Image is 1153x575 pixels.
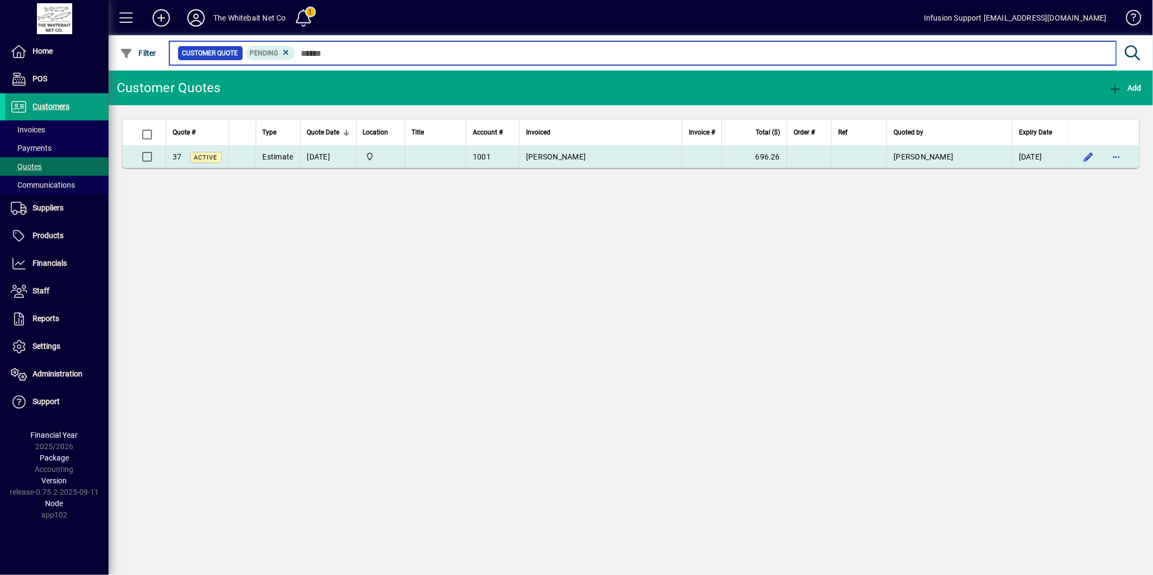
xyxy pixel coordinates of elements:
span: Rangiora [363,151,398,163]
span: [PERSON_NAME] [526,152,586,161]
div: Invoiced [526,126,675,138]
a: Staff [5,278,109,305]
div: Infusion Support [EMAIL_ADDRESS][DOMAIN_NAME] [924,9,1107,27]
a: Administration [5,361,109,388]
span: Administration [33,369,83,378]
button: Add [1106,78,1144,98]
span: Customer Quote [182,48,238,59]
div: Customer Quotes [117,79,221,97]
a: Support [5,388,109,416]
div: Expiry Date [1019,126,1062,138]
a: Settings [5,333,109,360]
span: Financials [33,259,67,267]
span: Settings [33,342,60,350]
a: POS [5,66,109,93]
span: 37 [173,152,182,161]
td: [DATE] [300,146,356,168]
span: Communications [11,181,75,189]
div: Quote # [173,126,222,138]
span: Order # [794,126,815,138]
span: Location [363,126,389,138]
span: Quotes [11,162,42,171]
div: Quoted by [894,126,1005,138]
span: [PERSON_NAME] [894,152,953,161]
span: Type [263,126,277,138]
span: Title [412,126,425,138]
div: Location [363,126,398,138]
span: Products [33,231,64,240]
span: Total ($) [756,126,780,138]
span: POS [33,74,47,83]
span: Reports [33,314,59,323]
span: Payments [11,144,52,152]
td: 696.26 [721,146,787,168]
a: Reports [5,305,109,333]
span: Expiry Date [1019,126,1052,138]
span: Quoted by [894,126,923,138]
span: Invoice # [689,126,715,138]
button: Filter [117,43,159,63]
button: Add [144,8,179,28]
span: Home [33,47,53,55]
span: Estimate [263,152,294,161]
span: 1001 [473,152,491,161]
span: Filter [120,49,156,58]
span: Package [40,453,69,462]
span: Staff [33,286,49,295]
a: Financials [5,250,109,277]
a: Quotes [5,157,109,176]
span: Quote # [173,126,195,138]
span: Invoices [11,125,45,134]
span: Suppliers [33,203,64,212]
span: Customers [33,102,69,111]
div: Order # [794,126,825,138]
button: Profile [179,8,213,28]
mat-chip: Pending Status: Pending [246,46,295,60]
span: Version [42,476,67,485]
a: Products [5,222,109,250]
div: Title [412,126,460,138]
a: Invoices [5,120,109,139]
span: Node [46,499,64,508]
a: Suppliers [5,195,109,222]
a: Home [5,38,109,65]
span: Financial Year [31,431,78,439]
div: Quote Date [307,126,350,138]
div: The Whitebait Net Co [213,9,286,27]
span: Pending [250,49,278,57]
span: Invoiced [526,126,550,138]
button: More options [1108,148,1125,165]
a: Knowledge Base [1118,2,1139,37]
span: Ref [838,126,847,138]
div: Ref [838,126,880,138]
td: [DATE] [1012,146,1068,168]
span: Quote Date [307,126,340,138]
span: Add [1109,84,1142,92]
a: Communications [5,176,109,194]
div: Account # [473,126,512,138]
span: Account # [473,126,503,138]
span: Active [194,154,218,161]
a: Payments [5,139,109,157]
span: Support [33,397,60,406]
button: Edit [1080,148,1097,165]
